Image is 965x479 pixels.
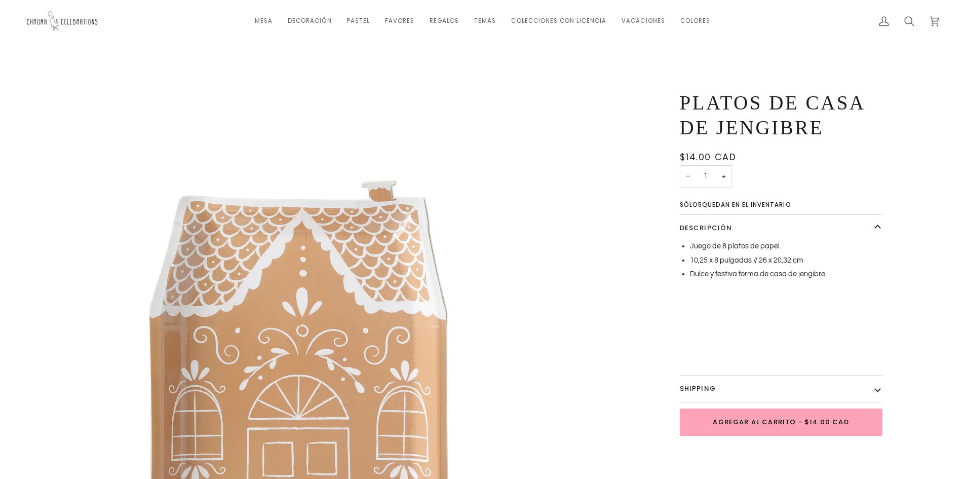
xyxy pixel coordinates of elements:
[680,202,793,208] span: Sólo quedan en el inventario
[680,17,710,25] span: Colores
[690,241,882,252] li: Juego de 8 platos de papel.
[690,269,882,280] li: Dulce y festiva forma de casa de jengibre.
[474,17,496,25] span: Temas
[385,17,414,25] span: favores
[680,151,737,163] span: $14.00 CAD
[804,417,849,427] span: $14.00 CAD
[796,417,804,427] span: •
[288,17,331,25] span: Decoración
[680,165,696,188] button: Disminuir cantidad
[347,17,370,25] span: Pastel
[680,215,882,241] button: Descripción
[511,17,606,25] span: Colecciones con licencia
[25,8,101,34] img: Chroma Celebrations
[622,17,665,25] span: Vacaciones
[698,201,702,209] span: 5
[713,417,796,427] span: Agregar al carrito
[680,91,875,140] h1: Platos de casa de jengibre
[255,17,273,25] span: Mesa
[430,17,459,25] span: Regalos
[680,165,732,188] input: Cantidad
[716,165,732,188] button: Aumentar cantidad
[680,409,882,436] button: Agregar al carrito
[680,376,882,402] button: Shipping
[690,255,882,266] li: 10,25 x 8 pulgadas // 26 x 20,32 cm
